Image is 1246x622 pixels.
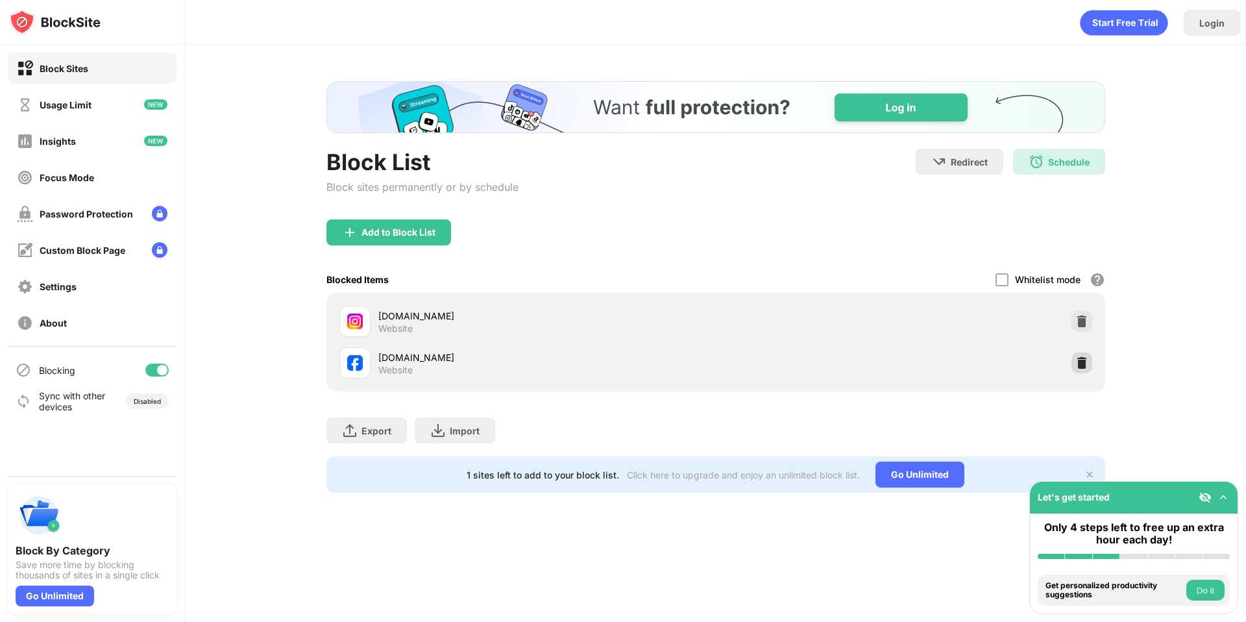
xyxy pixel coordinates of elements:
[378,364,413,376] div: Website
[627,469,860,480] div: Click here to upgrade and enjoy an unlimited block list.
[1217,491,1230,504] img: omni-setup-toggle.svg
[17,169,33,186] img: focus-off.svg
[16,560,169,580] div: Save more time by blocking thousands of sites in a single click
[347,355,363,371] img: favicons
[144,99,167,110] img: new-icon.svg
[16,362,31,378] img: blocking-icon.svg
[17,60,33,77] img: block-on.svg
[326,81,1105,133] iframe: Banner
[16,393,31,409] img: sync-icon.svg
[1038,491,1110,503] div: Let's get started
[1015,274,1081,285] div: Whitelist mode
[1199,491,1212,504] img: eye-not-visible.svg
[450,425,480,436] div: Import
[40,136,76,147] div: Insights
[875,462,964,488] div: Go Unlimited
[134,397,161,405] div: Disabled
[17,315,33,331] img: about-off.svg
[40,208,133,219] div: Password Protection
[17,206,33,222] img: password-protection-off.svg
[17,133,33,149] img: insights-off.svg
[40,281,77,292] div: Settings
[1048,156,1090,168] div: Schedule
[326,274,389,285] div: Blocked Items
[1199,18,1225,29] div: Login
[1186,580,1225,601] button: Do it
[347,314,363,329] img: favicons
[17,279,33,295] img: settings-off.svg
[152,242,167,258] img: lock-menu.svg
[326,180,519,193] div: Block sites permanently or by schedule
[1084,469,1095,480] img: x-button.svg
[467,469,619,480] div: 1 sites left to add to your block list.
[378,351,716,364] div: [DOMAIN_NAME]
[17,242,33,258] img: customize-block-page-off.svg
[1080,10,1168,36] div: animation
[16,492,62,539] img: push-categories.svg
[144,136,167,146] img: new-icon.svg
[39,365,75,376] div: Blocking
[17,97,33,113] img: time-usage-off.svg
[40,99,92,110] div: Usage Limit
[1038,521,1230,546] div: Only 4 steps left to free up an extra hour each day!
[40,245,125,256] div: Custom Block Page
[1045,581,1183,600] div: Get personalized productivity suggestions
[40,172,94,183] div: Focus Mode
[361,227,435,238] div: Add to Block List
[39,390,106,412] div: Sync with other devices
[951,156,988,168] div: Redirect
[378,309,716,323] div: [DOMAIN_NAME]
[326,149,519,175] div: Block List
[40,317,67,329] div: About
[40,63,88,74] div: Block Sites
[16,586,94,606] div: Go Unlimited
[378,323,413,334] div: Website
[9,9,101,35] img: logo-blocksite.svg
[361,425,391,436] div: Export
[152,206,167,221] img: lock-menu.svg
[16,544,169,557] div: Block By Category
